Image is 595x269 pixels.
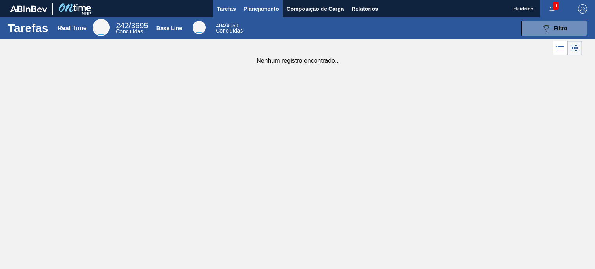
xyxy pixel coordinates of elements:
[193,21,206,34] div: Base Line
[244,4,279,14] span: Planejamento
[578,4,587,14] img: Logout
[567,41,582,55] div: Visão em Cards
[93,19,110,36] div: Real Time
[57,25,86,32] div: Real Time
[116,28,143,34] span: Concluídas
[8,24,48,33] h1: Tarefas
[216,23,243,33] div: Base Line
[116,21,129,30] span: 242
[156,25,182,31] div: Base Line
[217,4,236,14] span: Tarefas
[553,41,567,55] div: Visão em Lista
[352,4,378,14] span: Relatórios
[216,22,238,29] span: / 4050
[216,27,243,34] span: Concluídas
[540,3,564,14] button: Notificações
[116,21,148,30] span: / 3695
[521,21,587,36] button: Filtro
[287,4,344,14] span: Composição de Carga
[554,25,567,31] span: Filtro
[10,5,47,12] img: TNhmsLtSVTkK8tSr43FrP2fwEKptu5GPRR3wAAAABJRU5ErkJggg==
[216,22,225,29] span: 404
[553,2,559,10] span: 9
[116,22,148,34] div: Real Time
